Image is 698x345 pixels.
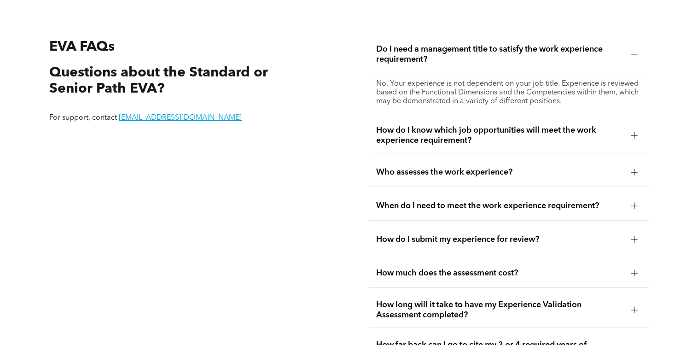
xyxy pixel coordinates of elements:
a: [EMAIL_ADDRESS][DOMAIN_NAME] [119,114,242,122]
span: Do I need a management title to satisfy the work experience requirement? [376,44,624,64]
span: How do I know which job opportunities will meet the work experience requirement? [376,125,624,146]
span: How much does the assessment cost? [376,268,624,278]
span: Who assesses the work experience? [376,167,624,177]
span: Questions about the Standard or Senior Path EVA? [49,66,268,96]
span: When do I need to meet the work experience requirement? [376,201,624,211]
span: For support, contact [49,114,117,122]
p: No. Your experience is not dependent on your job title. Experience is reviewed based on the Funct... [376,80,641,106]
span: EVA FAQs [49,40,115,54]
span: How do I submit my experience for review? [376,234,624,245]
span: How long will it take to have my Experience Validation Assessment completed? [376,300,624,320]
